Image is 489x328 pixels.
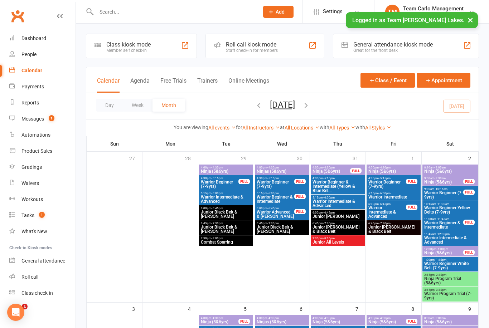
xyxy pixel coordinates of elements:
span: 4:00pm [312,166,350,169]
span: 2:15pm [424,273,476,276]
div: FULL [463,190,475,195]
div: 29 [241,152,254,164]
div: Team Carlo Management [403,5,469,12]
div: Roll call kiosk mode [226,41,278,48]
button: Calendar [97,77,120,93]
span: 6:45pm [312,222,363,225]
span: Warrior Advanced & [PERSON_NAME] [256,210,295,219]
span: - 1:45pm [435,258,446,261]
a: All Locations [285,125,320,131]
span: - 4:30pm [267,317,279,320]
div: 5 [244,303,254,314]
span: 4:30pm [368,177,406,180]
span: - 10:15am [434,187,447,191]
span: 1 [49,115,54,121]
div: Gradings [21,164,42,170]
button: Day [96,99,123,112]
span: 7:30pm [312,237,363,240]
div: Class check-in [21,290,53,296]
span: 3:15pm [424,288,476,292]
span: - 4:30pm [379,317,391,320]
span: Ninja (5&6yrs) [312,320,363,324]
div: 8 [411,303,421,314]
span: 1 [39,212,45,218]
span: Warrior Intermediate & Advanced [312,199,363,208]
span: Ninja (5&6yrs) [424,320,476,324]
span: 4:00pm [368,166,419,169]
span: - 6:00pm [379,192,391,195]
div: 27 [129,152,142,164]
span: Junior [PERSON_NAME] & Black Belt [368,225,419,234]
span: 4:30pm [256,177,295,180]
button: Online Meetings [228,77,269,93]
span: - 4:30pm [323,317,335,320]
span: - 7:30pm [379,222,391,225]
strong: with [320,124,329,130]
span: - 8:00pm [211,237,223,240]
div: 31 [353,152,365,164]
div: Messages [21,116,44,122]
div: FULL [406,205,417,210]
div: FULL [406,179,417,184]
span: 5:15pm [312,196,363,199]
a: Workouts [9,191,76,207]
span: - 1:00pm [436,248,448,251]
span: 6:00pm [312,211,363,214]
span: Ninja (5&6yrs) [424,169,476,173]
th: Sun [87,136,142,151]
span: 6:00pm [200,207,252,210]
span: - 4:30pm [323,166,335,169]
span: - 5:15pm [379,177,391,180]
span: Warrior Beginner (7-9yrs) [256,180,295,189]
span: - 4:30pm [267,166,279,169]
div: 30 [297,152,310,164]
span: Junior All Levels [312,240,363,244]
div: 28 [185,152,198,164]
th: Tue [198,136,254,151]
span: Ninja Program Trial (5&6yrs) [424,276,476,285]
button: Class / Event [360,73,415,88]
span: 4:00pm [312,317,363,320]
span: Warrior Beginner (7-9yrs) [200,180,239,189]
span: - 9:00am [434,166,446,169]
span: Warrior Intermediate & Advanced [200,195,252,204]
div: FULL [463,250,475,255]
span: 11:45am [424,232,476,236]
div: FULL [294,194,306,199]
a: Tasks 1 [9,207,76,224]
div: 3 [132,303,142,314]
div: Calendar [21,68,42,73]
span: Junior Black Belt & [PERSON_NAME] [256,225,308,234]
span: Warrior Intermediate & Advanced [424,236,476,244]
th: Thu [310,136,366,151]
span: Warrior Program Trial (7-9yrs) [424,292,476,300]
a: Roll call [9,269,76,285]
button: Agenda [130,77,150,93]
span: Logged in as Team [PERSON_NAME] Lakes. [352,17,464,24]
span: Ninja (5&6yrs) [200,169,252,173]
span: Ninja (5&6yrs) [312,169,350,173]
div: FULL [463,179,475,184]
span: Junior [PERSON_NAME] & Black Belt [312,225,363,234]
span: 6:00pm [368,202,406,206]
strong: You are viewing [174,124,208,130]
a: People [9,46,76,63]
a: All events [208,125,236,131]
div: People [21,52,37,57]
span: 4:00pm [200,166,252,169]
span: Ninja (5&6yrs) [200,320,239,324]
div: 1 [411,152,421,164]
strong: with [355,124,365,130]
span: Warrior Beginner & Intermediate [424,221,464,229]
button: [DATE] [270,100,295,110]
span: Warrior Beginner & Intermediate (Yellow & Blue Bel... [312,180,363,193]
a: What's New [9,224,76,240]
span: 1 [22,304,28,309]
span: 4:00pm [200,317,239,320]
span: 10:15am [424,202,476,206]
span: 4:30pm [312,177,363,180]
div: Team [PERSON_NAME] Lakes [403,12,469,18]
span: Junior Black Belt & [PERSON_NAME] [200,225,252,234]
span: - 11:45am [436,217,449,221]
a: Payments [9,79,76,95]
